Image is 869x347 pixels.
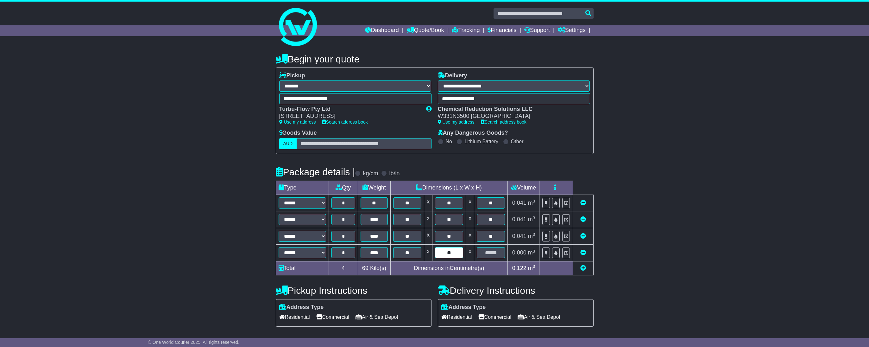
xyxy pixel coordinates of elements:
h4: Begin your quote [276,54,594,64]
a: Tracking [452,25,480,36]
span: 0.000 [512,249,526,256]
td: Type [276,181,329,195]
td: 4 [329,261,358,275]
td: x [424,228,432,244]
label: AUD [279,138,297,149]
span: Residential [279,312,310,322]
a: Remove this item [580,249,586,256]
div: [STREET_ADDRESS] [279,113,420,120]
label: No [446,138,452,145]
td: x [424,211,432,228]
span: Air & Sea Depot [518,312,560,322]
label: Goods Value [279,130,317,137]
td: x [466,211,474,228]
span: 0.041 [512,233,526,239]
label: Address Type [279,304,324,311]
td: Dimensions (L x W x H) [390,181,508,195]
div: Turbu-Flow Pty Ltd [279,106,420,113]
td: Qty [329,181,358,195]
a: Remove this item [580,233,586,239]
span: 0.041 [512,216,526,222]
span: m [528,233,535,239]
td: x [466,228,474,244]
span: Residential [441,312,472,322]
span: 69 [362,265,368,271]
span: 0.122 [512,265,526,271]
label: Address Type [441,304,486,311]
label: lb/in [389,170,400,177]
td: Total [276,261,329,275]
td: Volume [508,181,539,195]
span: m [528,265,535,271]
h4: Delivery Instructions [438,285,594,296]
span: Commercial [316,312,349,322]
a: Use my address [279,119,316,125]
a: Support [524,25,550,36]
td: Kilo(s) [358,261,391,275]
sup: 3 [533,215,535,220]
label: kg/cm [363,170,378,177]
sup: 3 [533,264,535,269]
label: Any Dangerous Goods? [438,130,508,137]
a: Search address book [481,119,526,125]
div: Chemical Reduction Solutions LLC [438,106,584,113]
h4: Pickup Instructions [276,285,431,296]
span: m [528,200,535,206]
a: Settings [558,25,586,36]
sup: 3 [533,199,535,203]
td: Dimensions in Centimetre(s) [390,261,508,275]
span: © One World Courier 2025. All rights reserved. [148,340,240,345]
label: Other [511,138,524,145]
span: Commercial [478,312,511,322]
td: x [466,245,474,261]
label: Lithium Battery [464,138,498,145]
a: Financials [488,25,516,36]
a: Search address book [322,119,368,125]
span: m [528,216,535,222]
td: x [424,195,432,211]
sup: 3 [533,232,535,237]
a: Add new item [580,265,586,271]
a: Remove this item [580,200,586,206]
div: W331N3500 [GEOGRAPHIC_DATA] [438,113,584,120]
label: Pickup [279,72,305,79]
span: m [528,249,535,256]
h4: Package details | [276,167,355,177]
a: Dashboard [365,25,399,36]
td: x [424,245,432,261]
sup: 3 [533,249,535,254]
td: Weight [358,181,391,195]
td: x [466,195,474,211]
label: Delivery [438,72,467,79]
span: 0.041 [512,200,526,206]
a: Use my address [438,119,475,125]
a: Remove this item [580,216,586,222]
span: Air & Sea Depot [356,312,398,322]
a: Quote/Book [406,25,444,36]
